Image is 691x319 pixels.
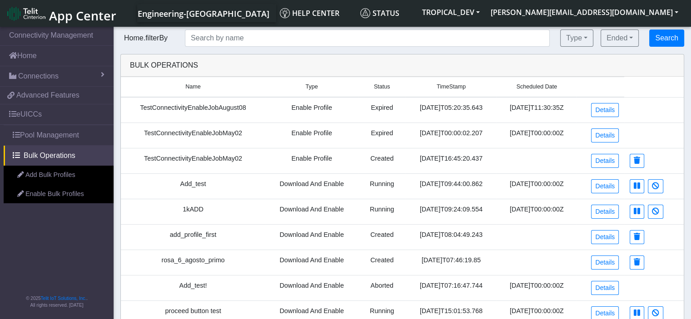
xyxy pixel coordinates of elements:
[591,205,619,219] a: Details
[591,103,619,117] a: Details
[358,199,406,224] td: Running
[138,8,269,19] span: Engineering-[GEOGRAPHIC_DATA]
[280,8,339,18] span: Help center
[591,255,619,270] a: Details
[497,97,577,123] td: [DATE]T11:30:35Z
[265,148,358,173] td: Enable Profile
[121,199,265,224] td: 1kADD
[591,154,619,168] a: Details
[357,4,417,22] a: Status
[4,185,114,204] a: Enable Bulk Profiles
[24,150,75,161] span: Bulk Operations
[360,8,370,18] img: status.svg
[41,296,86,301] a: Telit IoT Solutions, Inc.
[649,29,684,47] button: Search
[417,4,485,20] button: TROPICAL_DEV
[18,71,59,82] span: Connections
[406,199,497,224] td: [DATE]T09:24:09.554
[497,173,577,199] td: [DATE]T00:00:00Z
[121,97,265,123] td: TestConnectivityEnableJobAugust08
[121,224,265,250] td: add_profile_first
[185,83,201,91] span: Name
[358,173,406,199] td: Running
[406,275,497,300] td: [DATE]T07:16:47.744
[120,34,171,42] span: Home.filterBy
[265,275,358,300] td: Download And Enable
[121,123,265,148] td: TestConnectivityEnableJobMay02
[406,250,497,275] td: [DATE]T07:46:19.85
[406,97,497,123] td: [DATE]T05:20:35.643
[591,230,619,244] a: Details
[7,4,115,23] a: App Center
[591,281,619,295] a: Details
[305,83,318,91] span: Type
[601,29,639,47] button: Ended
[358,123,406,148] td: Expired
[485,4,684,20] button: [PERSON_NAME][EMAIL_ADDRESS][DOMAIN_NAME]
[358,224,406,250] td: Created
[497,199,577,224] td: [DATE]T00:00:00Z
[185,29,550,47] input: Search by name
[121,250,265,275] td: rosa_6_agosto_primo
[280,8,290,18] img: knowledge.svg
[516,83,557,91] span: Scheduled Date
[7,6,45,21] img: logo-telit-cinterion-gw-new.png
[358,97,406,123] td: Expired
[4,125,114,145] a: Pool Management
[16,90,80,101] span: Advanced Features
[265,97,358,123] td: Enable Profile
[265,173,358,199] td: Download And Enable
[4,146,114,166] a: Bulk Operations
[406,123,497,148] td: [DATE]T00:00:02.207
[406,224,497,250] td: [DATE]T08:04:49.243
[497,123,577,148] td: [DATE]T00:00:00Z
[265,199,358,224] td: Download And Enable
[49,7,116,24] span: App Center
[121,148,265,173] td: TestConnectivityEnableJobMay02
[121,275,265,300] td: Add_test!
[265,224,358,250] td: Download And Enable
[265,250,358,275] td: Download And Enable
[123,60,681,71] div: Bulk Operations
[560,29,593,47] button: Type
[358,148,406,173] td: Created
[265,123,358,148] td: Enable Profile
[406,173,497,199] td: [DATE]T09:44:00.862
[276,4,357,22] a: Help center
[358,250,406,275] td: Created
[591,128,619,142] a: Details
[360,8,399,18] span: Status
[437,83,466,91] span: TimeStamp
[121,173,265,199] td: Add_test
[497,275,577,300] td: [DATE]T00:00:00Z
[374,83,390,91] span: Status
[406,148,497,173] td: [DATE]T16:45:20.437
[591,179,619,193] a: Details
[137,4,269,22] a: Your current platform instance
[358,275,406,300] td: Aborted
[4,166,114,185] a: Add Bulk Profiles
